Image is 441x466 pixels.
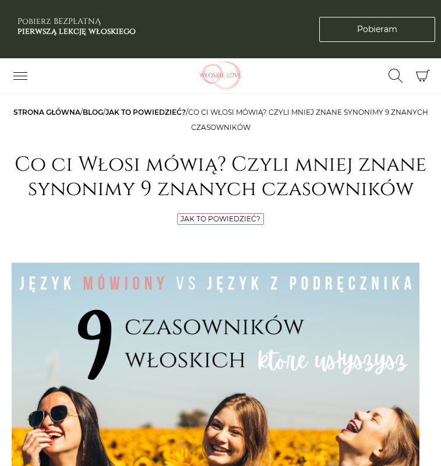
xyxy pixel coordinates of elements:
a: Jak to powiedzieć? [105,108,186,116]
a: Jak to powiedzieć? [181,214,260,223]
h3: Pobierz BEZPŁATNĄ [17,17,136,37]
button: Koszyk [410,63,435,89]
span: Co ci Włosi mówią? Czyli mniej znane synonimy 9 znanych czasowników [188,108,428,132]
button: Przełącz nawigację [6,66,35,86]
span: / / / [13,108,428,132]
h1: Co ci Włosi mówią? Czyli mniej znane synonimy 9 znanych czasowników [12,153,429,202]
a: Pobieram [319,17,435,42]
button: Przełącz formularz wyszukiwania [381,66,410,86]
a: Strona główna [13,108,80,116]
a: Blog [83,108,103,116]
span: Pobieram [357,23,397,36]
b: pierwszą lekcję włoskiego [17,26,136,37]
img: Włoskielove [183,61,259,90]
